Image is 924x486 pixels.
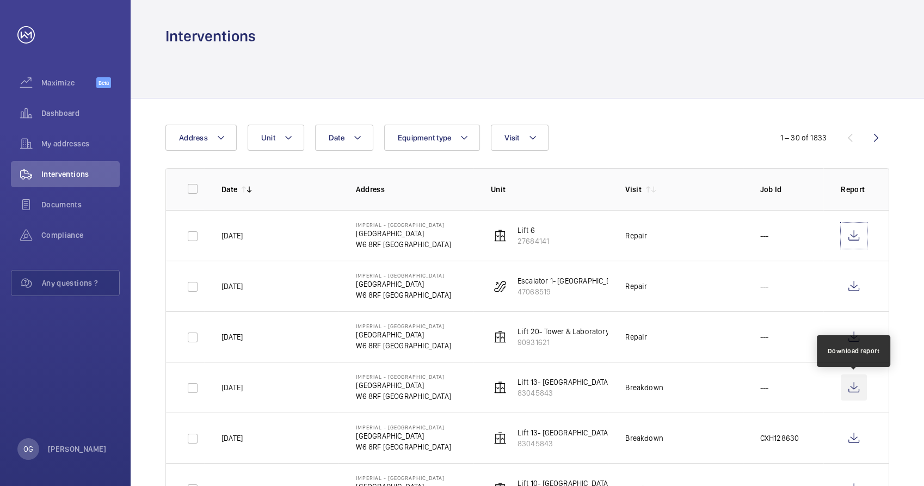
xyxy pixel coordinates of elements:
[48,444,107,454] p: [PERSON_NAME]
[356,475,451,481] p: Imperial - [GEOGRAPHIC_DATA]
[760,331,769,342] p: ---
[760,184,823,195] p: Job Id
[760,382,769,393] p: ---
[494,432,507,445] img: elevator.svg
[625,331,647,342] div: Repair
[261,133,275,142] span: Unit
[356,279,451,290] p: [GEOGRAPHIC_DATA]
[760,230,769,241] p: ---
[221,382,243,393] p: [DATE]
[42,278,119,288] span: Any questions ?
[179,133,208,142] span: Address
[760,281,769,292] p: ---
[841,184,867,195] p: Report
[356,222,451,228] p: Imperial - [GEOGRAPHIC_DATA]
[165,125,237,151] button: Address
[356,373,451,380] p: Imperial - [GEOGRAPHIC_DATA]
[356,430,451,441] p: [GEOGRAPHIC_DATA]
[221,331,243,342] p: [DATE]
[356,228,451,239] p: [GEOGRAPHIC_DATA]
[518,438,673,449] p: 83045843
[356,272,451,279] p: Imperial - [GEOGRAPHIC_DATA]
[518,275,700,286] p: Escalator 1- [GEOGRAPHIC_DATA] ([GEOGRAPHIC_DATA])
[221,281,243,292] p: [DATE]
[221,184,237,195] p: Date
[329,133,344,142] span: Date
[518,427,673,438] p: Lift 13- [GEOGRAPHIC_DATA] Block (Passenger)
[494,381,507,394] img: elevator.svg
[41,138,120,149] span: My addresses
[41,169,120,180] span: Interventions
[491,125,548,151] button: Visit
[518,225,549,236] p: Lift 6
[625,382,663,393] div: Breakdown
[356,340,451,351] p: W6 8RF [GEOGRAPHIC_DATA]
[356,424,451,430] p: Imperial - [GEOGRAPHIC_DATA]
[625,184,642,195] p: Visit
[518,236,549,247] p: 27684141
[828,346,880,356] div: Download report
[518,387,673,398] p: 83045843
[356,329,451,340] p: [GEOGRAPHIC_DATA]
[518,377,673,387] p: Lift 13- [GEOGRAPHIC_DATA] Block (Passenger)
[41,108,120,119] span: Dashboard
[41,199,120,210] span: Documents
[780,132,827,143] div: 1 – 30 of 1833
[518,337,672,348] p: 90931621
[356,239,451,250] p: W6 8RF [GEOGRAPHIC_DATA]
[315,125,373,151] button: Date
[165,26,256,46] h1: Interventions
[518,286,700,297] p: 47068519
[494,229,507,242] img: elevator.svg
[41,77,96,88] span: Maximize
[504,133,519,142] span: Visit
[221,230,243,241] p: [DATE]
[248,125,304,151] button: Unit
[41,230,120,241] span: Compliance
[398,133,452,142] span: Equipment type
[356,391,451,402] p: W6 8RF [GEOGRAPHIC_DATA]
[625,433,663,444] div: Breakdown
[625,281,647,292] div: Repair
[356,380,451,391] p: [GEOGRAPHIC_DATA]
[494,280,507,293] img: escalator.svg
[23,444,33,454] p: OG
[356,323,451,329] p: Imperial - [GEOGRAPHIC_DATA]
[494,330,507,343] img: elevator.svg
[384,125,481,151] button: Equipment type
[356,184,473,195] p: Address
[96,77,111,88] span: Beta
[518,326,672,337] p: Lift 20- Tower & Laboratory Block (Passenger)
[760,433,799,444] p: CXH128630
[356,441,451,452] p: W6 8RF [GEOGRAPHIC_DATA]
[221,433,243,444] p: [DATE]
[356,290,451,300] p: W6 8RF [GEOGRAPHIC_DATA]
[625,230,647,241] div: Repair
[491,184,608,195] p: Unit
